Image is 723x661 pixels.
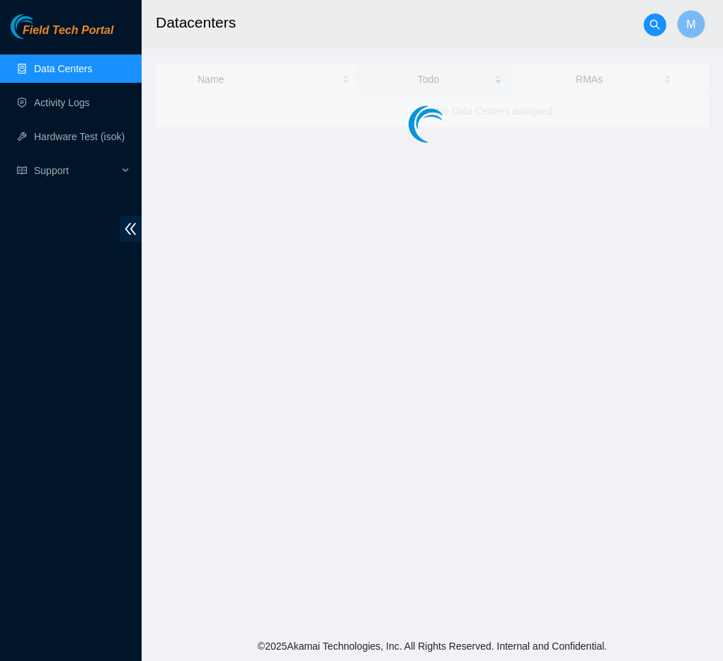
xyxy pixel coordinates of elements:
footer: © 2025 Akamai Technologies, Inc. All Rights Reserved. Internal and Confidential. [142,631,723,661]
img: Akamai Technologies [11,14,72,39]
a: Data Centers [34,63,92,74]
a: Activity Logs [34,97,90,108]
span: search [644,19,666,30]
button: M [677,10,705,38]
span: Field Tech Portal [23,24,113,38]
a: Hardware Test (isok) [34,131,125,142]
span: Support [34,156,118,185]
span: M [686,16,695,33]
a: Akamai TechnologiesField Tech Portal [11,25,113,44]
span: read [17,166,27,176]
span: double-left [120,216,142,242]
button: search [644,13,666,36]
